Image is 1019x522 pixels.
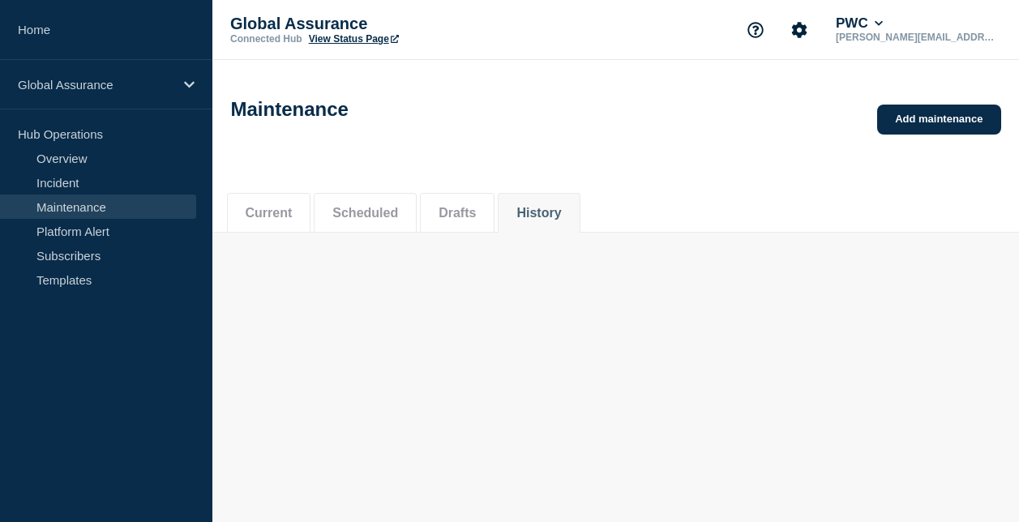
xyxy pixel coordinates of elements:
button: Support [739,13,773,47]
p: Connected Hub [230,33,302,45]
p: Global Assurance [18,78,173,92]
a: View Status Page [309,33,399,45]
button: Account settings [782,13,816,47]
button: History [516,206,561,220]
button: Drafts [439,206,476,220]
a: Add maintenance [877,105,1000,135]
button: PWC [833,15,886,32]
button: Current [246,206,293,220]
button: Scheduled [332,206,398,220]
p: Global Assurance [230,15,554,33]
h1: Maintenance [231,98,349,121]
p: [PERSON_NAME][EMAIL_ADDRESS][DOMAIN_NAME] [833,32,1001,43]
